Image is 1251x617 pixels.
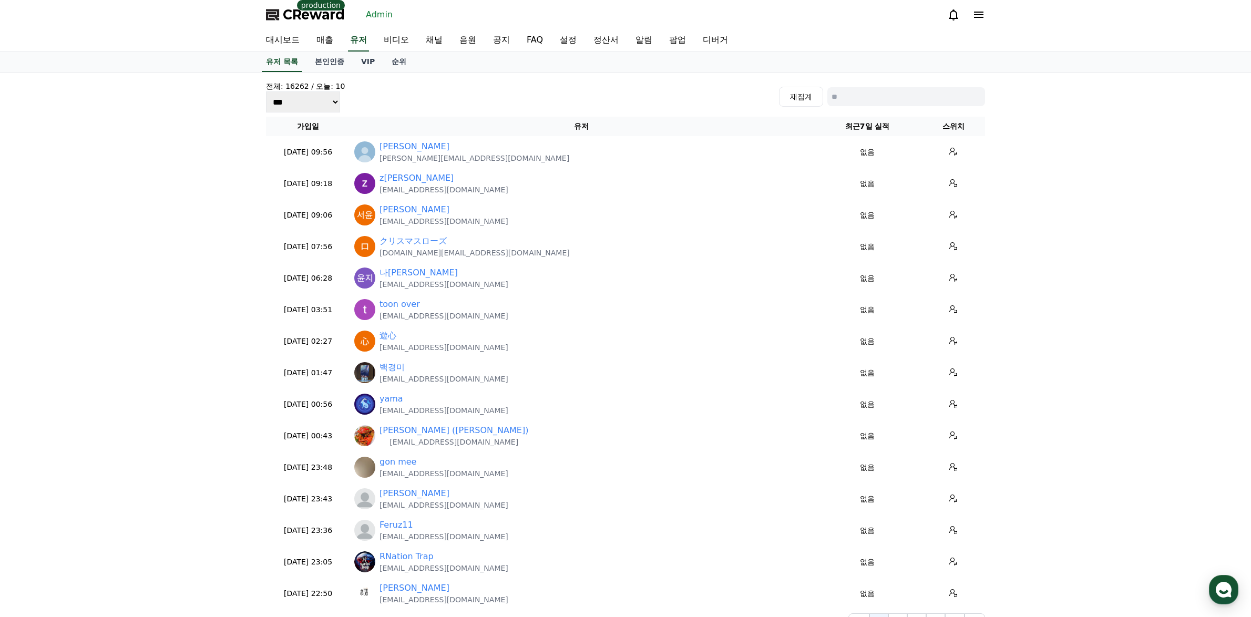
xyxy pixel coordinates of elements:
p: [EMAIL_ADDRESS][DOMAIN_NAME] [380,468,508,479]
p: [DATE] 23:05 [270,557,346,568]
p: [DATE] 22:50 [270,588,346,599]
a: Admin [362,6,397,23]
p: [PERSON_NAME][EMAIL_ADDRESS][DOMAIN_NAME] [380,153,569,163]
span: 설정 [162,349,175,357]
span: 대화 [96,349,109,358]
img: https://lh3.googleusercontent.com/a/ACg8ocL7jatAewJZhQ-fAp93SmIvnb3JEHoR1fXdUf8PGXXZoOKx38Q=s96-c [354,394,375,415]
img: https://lh3.googleusercontent.com/a/ACg8ocKyFDNcZuFbnJ567VDG_E1knf2kjvbYs7zYSWFIb23O24NQX4k=s96-c [354,457,375,478]
p: [EMAIL_ADDRESS][DOMAIN_NAME] [380,500,508,510]
a: 디버거 [694,29,736,52]
th: 가입일 [266,117,350,136]
a: 채널 [417,29,451,52]
p: [DATE] 07:56 [270,241,346,252]
p: 없음 [817,493,918,505]
a: 순위 [383,52,415,72]
p: [EMAIL_ADDRESS][DOMAIN_NAME] [380,531,508,542]
p: [DATE] 23:48 [270,462,346,473]
p: [EMAIL_ADDRESS][DOMAIN_NAME] [380,342,508,353]
img: http://k.kakaocdn.net/dn/b1T0Dp/btsOV1poXOh/fInnKbHcrnXmgrW5NQJ8nk/img_640x640.jpg [354,583,375,604]
a: 나[PERSON_NAME] [380,266,458,279]
p: [DATE] 02:27 [270,336,346,347]
a: クリスマスローズ [380,235,447,248]
p: [EMAIL_ADDRESS][DOMAIN_NAME] [380,437,528,447]
p: [DATE] 06:28 [270,273,346,284]
a: 공지 [485,29,518,52]
p: 없음 [817,336,918,347]
a: 비디오 [375,29,417,52]
a: FAQ [518,29,551,52]
a: [PERSON_NAME] ([PERSON_NAME]) [380,424,528,437]
p: 없음 [817,178,918,189]
a: 遊心 [380,330,396,342]
p: [DATE] 01:47 [270,367,346,378]
p: 없음 [817,367,918,378]
a: 알림 [627,29,661,52]
p: [EMAIL_ADDRESS][DOMAIN_NAME] [380,563,508,573]
th: 스위치 [922,117,985,136]
p: [DATE] 23:43 [270,493,346,505]
img: https://lh3.googleusercontent.com/a/ACg8ocJXVTxhljo3OCfMdzzh_gFLqwglPmgDdzuH9zzHNKOAZoaOUg=s96-c [354,204,375,225]
p: 없음 [817,430,918,441]
p: [DATE] 00:56 [270,399,346,410]
p: [DOMAIN_NAME][EMAIL_ADDRESS][DOMAIN_NAME] [380,248,570,258]
p: 없음 [817,241,918,252]
span: 홈 [33,349,39,357]
th: 최근7일 실적 [813,117,922,136]
p: 없음 [817,273,918,284]
a: 매출 [308,29,342,52]
a: VIP [353,52,383,72]
p: [DATE] 03:51 [270,304,346,315]
p: 없음 [817,304,918,315]
p: [EMAIL_ADDRESS][DOMAIN_NAME] [380,279,508,290]
a: toon over [380,298,420,311]
button: 재집계 [779,87,823,107]
p: [DATE] 00:43 [270,430,346,441]
th: 유저 [350,117,813,136]
p: [DATE] 09:06 [270,210,346,221]
a: [PERSON_NAME] [380,487,449,500]
p: [DATE] 09:56 [270,147,346,158]
a: RNation Trap [380,550,434,563]
p: [EMAIL_ADDRESS][DOMAIN_NAME] [380,311,508,321]
p: [EMAIL_ADDRESS][DOMAIN_NAME] [380,216,508,227]
img: https://lh3.googleusercontent.com/a/ACg8ocJjhf1lE2wgtcSauORfeHb3rwvbFaiuwYYQubWFEQARZ5UtxA=s96-c [354,268,375,289]
a: [PERSON_NAME] [380,140,449,153]
a: 대화 [69,333,136,359]
a: 팝업 [661,29,694,52]
img: https://lh3.googleusercontent.com/a/ACg8ocLd-rnJ3QWZeLESuSE_lo8AXAZDYdazc5UkVnR4o0omePhwHCw=s96-c [354,551,375,572]
a: 정산서 [585,29,627,52]
p: [EMAIL_ADDRESS][DOMAIN_NAME] [380,374,508,384]
img: https://lh3.googleusercontent.com/a/ACg8ocJ3HAR2PfC6TT6Kwc_OqPH7Dc40o7goqfxPfYMlHduheSX0xA=s96-c [354,299,375,320]
a: CReward [266,6,345,23]
a: 백경미 [380,361,405,374]
img: http://img1.kakaocdn.net/thumb/R640x640.q70/?fname=http://t1.kakaocdn.net/account_images/default_... [354,141,375,162]
p: 없음 [817,399,918,410]
p: 없음 [817,462,918,473]
a: 유저 [348,29,369,52]
a: [PERSON_NAME] [380,203,449,216]
a: 설정 [551,29,585,52]
p: [EMAIL_ADDRESS][DOMAIN_NAME] [380,594,508,605]
a: 음원 [451,29,485,52]
p: 없음 [817,210,918,221]
p: 없음 [817,525,918,536]
p: 없음 [817,557,918,568]
p: [EMAIL_ADDRESS][DOMAIN_NAME] [380,184,508,195]
img: https://lh3.googleusercontent.com/a/ACg8ocKGYL80DNLXkhn3t6vD6O91VnUD0rkSb7SYr4mvfdeB90OtEw=s96-c [354,173,375,194]
a: 유저 목록 [262,52,302,72]
img: https://lh3.googleusercontent.com/a/ACg8ocKxJXj2gDDU9xikBnMaQ4ksdcc_5k40A0eA8xmLmz75DniVzpyo=s96-c [354,425,375,446]
span: CReward [283,6,345,23]
p: [DATE] 09:18 [270,178,346,189]
img: https://lh3.googleusercontent.com/a/ACg8ocK8rSOU7JscH2hVYeyzmUPRzyZEAIjqyjKKomPHQBepqj81jw=s96-c [354,331,375,352]
img: profile_blank.webp [354,488,375,509]
a: 설정 [136,333,202,359]
a: 본인인증 [306,52,353,72]
a: yama [380,393,403,405]
a: gon mee [380,456,416,468]
a: 홈 [3,333,69,359]
img: https://lh3.googleusercontent.com/a/ACg8ocJBjPnTP8KIXEvi_PuyTqkt6pZ2YJkA7AC-llOFzpPF9s4j1g=s96-c [354,236,375,257]
img: http://k.kakaocdn.net/dn/rD5N0/btsPTlOzbYx/6GstjBVRnt0Zvs9kKFiIB0/m1.jpg [354,362,375,383]
p: [EMAIL_ADDRESS][DOMAIN_NAME] [380,405,508,416]
a: Feruz11 [380,519,413,531]
a: 대시보드 [258,29,308,52]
